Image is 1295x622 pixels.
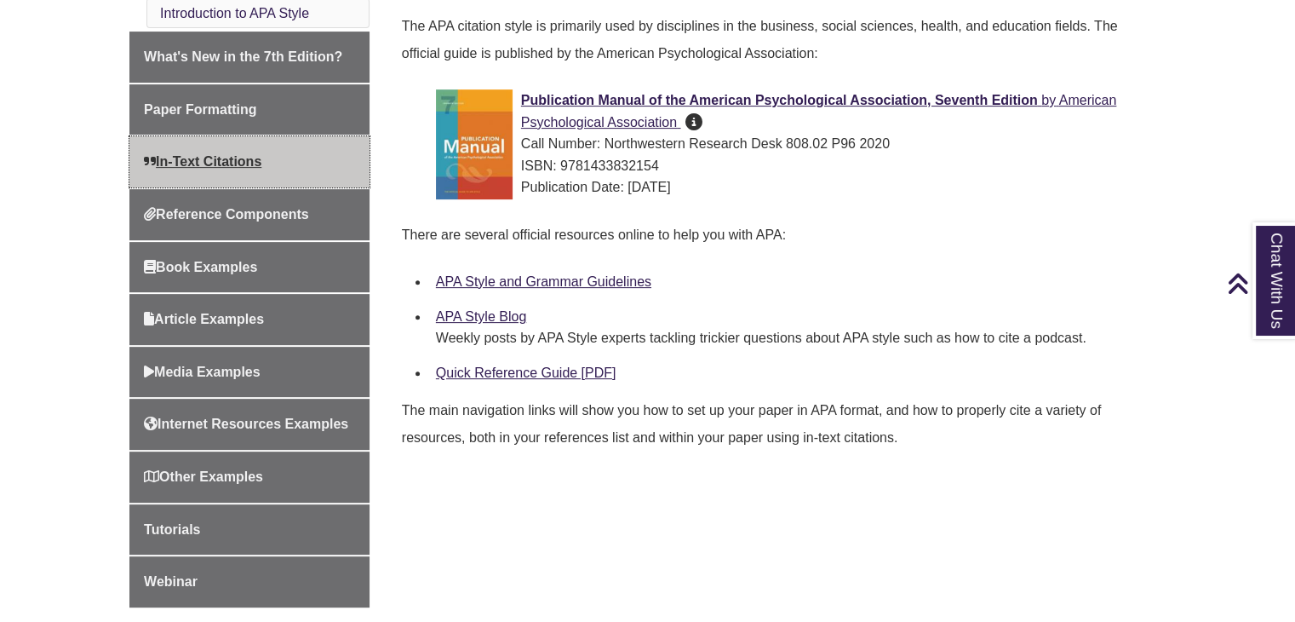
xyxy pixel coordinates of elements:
span: Internet Resources Examples [144,417,348,431]
span: Media Examples [144,365,261,379]
span: Other Examples [144,469,263,484]
a: Publication Manual of the American Psychological Association, Seventh Edition by American Psychol... [521,93,1116,130]
span: Paper Formatting [144,102,256,117]
span: Webinar [144,574,198,589]
span: Tutorials [144,522,200,537]
span: What's New in the 7th Edition? [144,49,342,64]
div: ISBN: 9781433832154 [436,155,1152,177]
span: by [1041,93,1056,107]
a: Media Examples [129,347,370,398]
span: Book Examples [144,260,257,274]
div: Call Number: Northwestern Research Desk 808.02 P96 2020 [436,133,1152,155]
a: Book Examples [129,242,370,293]
div: Publication Date: [DATE] [436,176,1152,199]
span: Reference Components [144,207,309,222]
a: Other Examples [129,452,370,503]
p: The main navigation links will show you how to set up your paper in APA format, and how to proper... [402,390,1159,458]
a: Quick Reference Guide [PDF] [436,366,616,380]
a: APA Style Blog [436,309,526,324]
a: Back to Top [1227,272,1291,295]
p: There are several official resources online to help you with APA: [402,215,1159,256]
a: Reference Components [129,189,370,240]
a: What's New in the 7th Edition? [129,32,370,83]
a: In-Text Citations [129,136,370,187]
span: Publication Manual of the American Psychological Association, Seventh Edition [521,93,1038,107]
a: Tutorials [129,504,370,556]
a: Webinar [129,556,370,608]
div: Weekly posts by APA Style experts tackling trickier questions about APA style such as how to cite... [436,328,1152,348]
a: Introduction to APA Style [160,6,309,20]
a: Paper Formatting [129,84,370,135]
p: The APA citation style is primarily used by disciplines in the business, social sciences, health,... [402,6,1159,74]
a: Internet Resources Examples [129,399,370,450]
span: American Psychological Association [521,93,1116,130]
a: Article Examples [129,294,370,345]
a: APA Style and Grammar Guidelines [436,274,651,289]
span: In-Text Citations [144,154,261,169]
span: Article Examples [144,312,264,326]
